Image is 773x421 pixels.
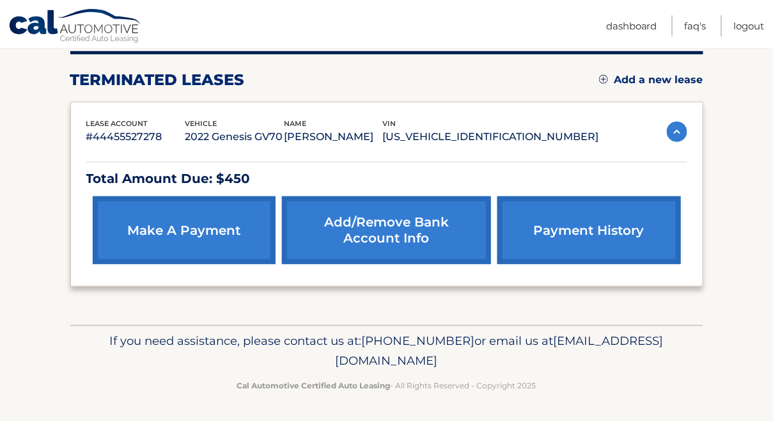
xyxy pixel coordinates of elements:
p: 2022 Genesis GV70 [185,128,284,146]
p: If you need assistance, please contact us at: or email us at [79,331,695,372]
a: Cal Automotive [8,8,143,45]
img: add.svg [599,75,608,84]
a: make a payment [93,196,276,264]
span: [PHONE_NUMBER] [362,333,475,348]
p: #44455527278 [86,128,185,146]
h2: terminated leases [70,70,245,90]
p: [US_VEHICLE_IDENTIFICATION_NUMBER] [383,128,599,146]
strong: Cal Automotive Certified Auto Leasing [237,381,391,390]
a: Add/Remove bank account info [282,196,491,264]
a: FAQ's [685,15,707,36]
span: vin [383,119,396,128]
p: Total Amount Due: $450 [86,168,687,190]
p: - All Rights Reserved - Copyright 2025 [79,379,695,392]
a: Dashboard [606,15,657,36]
p: [PERSON_NAME] [284,128,383,146]
span: vehicle [185,119,217,128]
span: name [284,119,306,128]
a: payment history [497,196,680,264]
img: accordion-active.svg [667,122,687,142]
span: lease account [86,119,148,128]
a: Logout [734,15,765,36]
a: Add a new lease [599,74,703,86]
